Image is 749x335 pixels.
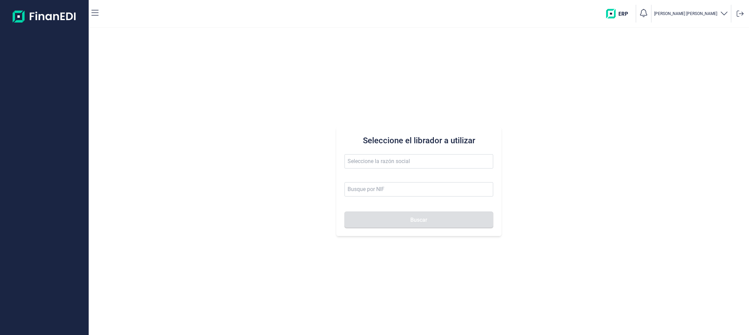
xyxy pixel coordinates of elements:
[654,11,717,16] p: [PERSON_NAME] [PERSON_NAME]
[344,135,493,146] h3: Seleccione el librador a utilizar
[654,9,728,19] button: [PERSON_NAME] [PERSON_NAME]
[606,9,633,18] img: erp
[344,182,493,196] input: Busque por NIF
[13,5,76,27] img: Logo de aplicación
[410,217,427,222] span: Buscar
[344,154,493,169] input: Seleccione la razón social
[344,212,493,228] button: Buscar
